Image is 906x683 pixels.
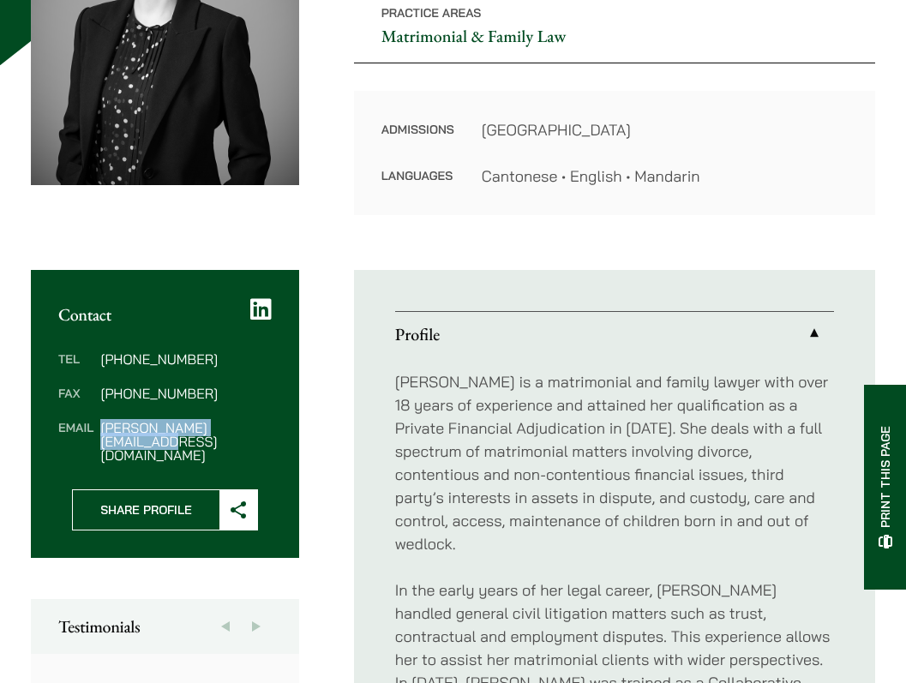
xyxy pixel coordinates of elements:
[58,352,93,386] dt: Tel
[58,386,93,421] dt: Fax
[72,489,258,530] button: Share Profile
[241,599,272,654] button: Next
[381,118,454,165] dt: Admissions
[395,370,834,555] p: [PERSON_NAME] is a matrimonial and family lawyer with over 18 years of experience and attained he...
[58,304,272,325] h2: Contact
[100,352,271,366] dd: [PHONE_NUMBER]
[100,421,271,462] dd: [PERSON_NAME][EMAIL_ADDRESS][DOMAIN_NAME]
[250,297,272,321] a: LinkedIn
[482,118,848,141] dd: [GEOGRAPHIC_DATA]
[381,5,482,21] span: Practice Areas
[73,490,219,530] span: Share Profile
[381,25,567,47] a: Matrimonial & Family Law
[482,165,848,188] dd: Cantonese • English • Mandarin
[100,386,271,400] dd: [PHONE_NUMBER]
[381,165,454,188] dt: Languages
[210,599,241,654] button: Previous
[58,421,93,462] dt: Email
[395,312,834,356] a: Profile
[58,616,272,637] h2: Testimonials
